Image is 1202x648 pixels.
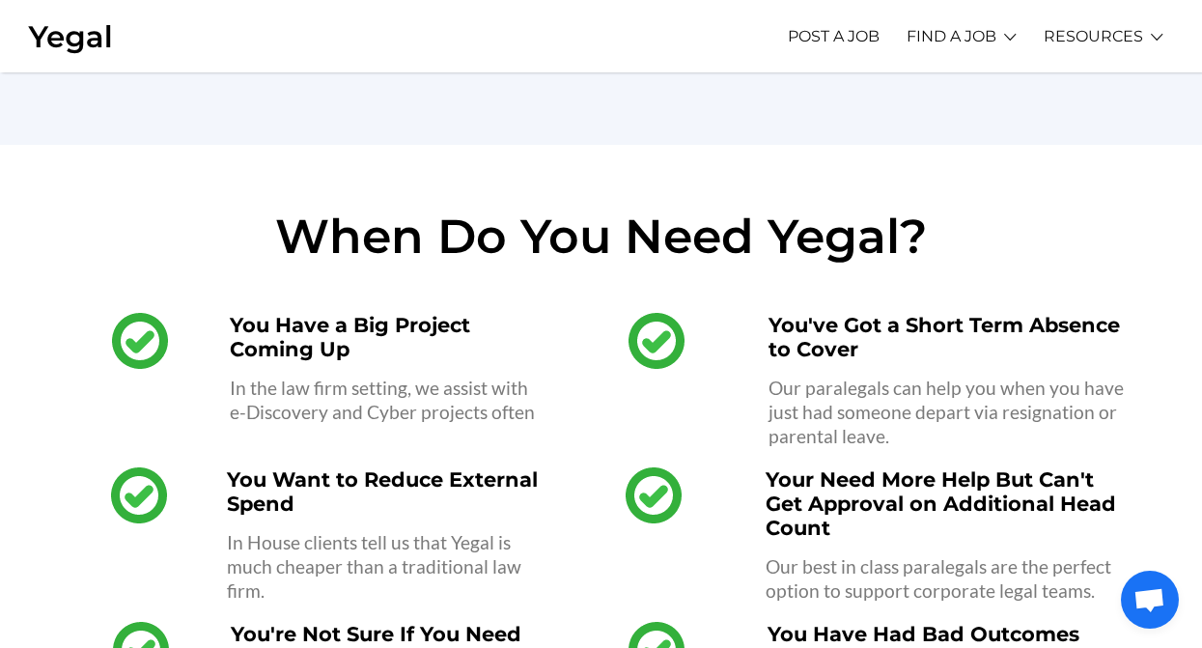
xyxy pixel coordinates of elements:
[769,376,1132,448] p: Our paralegals can help you when you have just had someone depart via resignation or parental leave.
[227,467,543,516] h4: You Want to Reduce External Spend
[230,376,545,424] p: In the law firm setting, we assist with e-Discovery and Cyber projects often
[769,313,1132,361] h4: You've Got a Short Term Absence to Cover
[1121,571,1179,629] div: Open chat
[907,10,996,63] a: FIND A JOB
[766,554,1132,603] p: Our best in class paralegals are the perfect option to support corporate legal teams.
[61,203,1142,269] h3: When Do You Need Yegal?
[227,530,543,603] p: In House clients tell us that Yegal is much cheaper than a traditional law firm.
[230,313,545,361] h4: You Have a Big Project Coming Up
[788,10,880,63] a: POST A JOB
[1044,10,1143,63] a: RESOURCES
[766,467,1132,540] h4: Your Need More Help But Can't Get Approval on Additional Head Count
